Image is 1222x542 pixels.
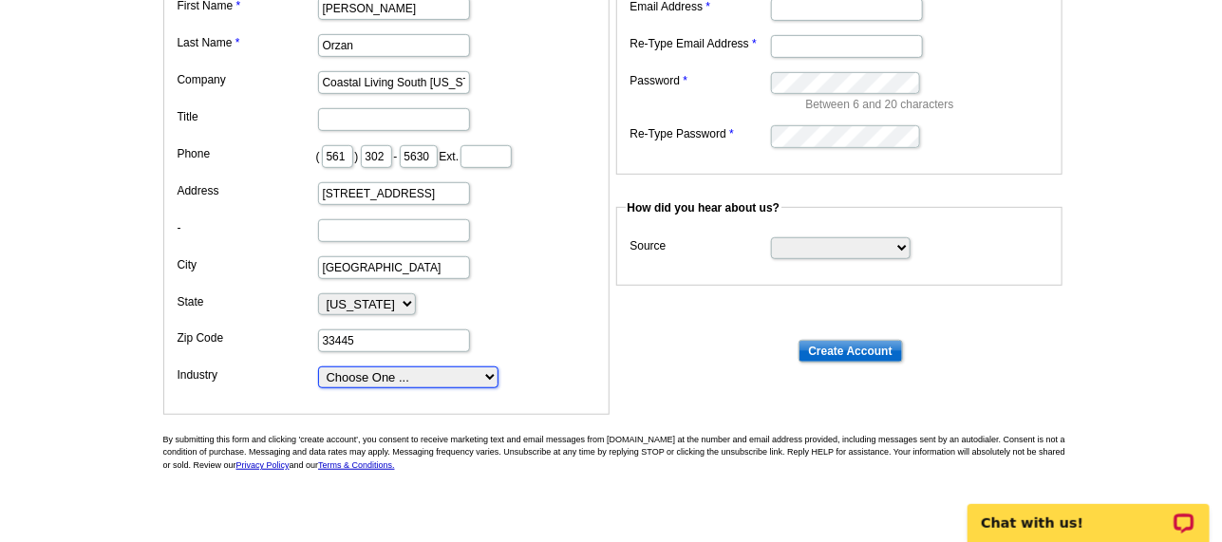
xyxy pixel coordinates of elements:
[178,145,316,162] label: Phone
[178,108,316,125] label: Title
[178,71,316,88] label: Company
[630,72,769,89] label: Password
[178,256,316,273] label: City
[178,366,316,383] label: Industry
[173,140,600,170] dd: ( ) - Ext.
[178,182,316,199] label: Address
[178,34,316,51] label: Last Name
[799,340,903,363] input: Create Account
[806,96,1053,113] p: Between 6 and 20 characters
[630,35,769,52] label: Re-Type Email Address
[178,219,316,236] label: -
[178,293,316,310] label: State
[626,199,782,216] legend: How did you hear about us?
[318,460,395,470] a: Terms & Conditions.
[236,460,290,470] a: Privacy Policy
[955,482,1222,542] iframe: LiveChat chat widget
[630,125,769,142] label: Re-Type Password
[630,237,769,254] label: Source
[178,329,316,346] label: Zip Code
[163,434,1075,473] p: By submitting this form and clicking 'create account', you consent to receive marketing text and ...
